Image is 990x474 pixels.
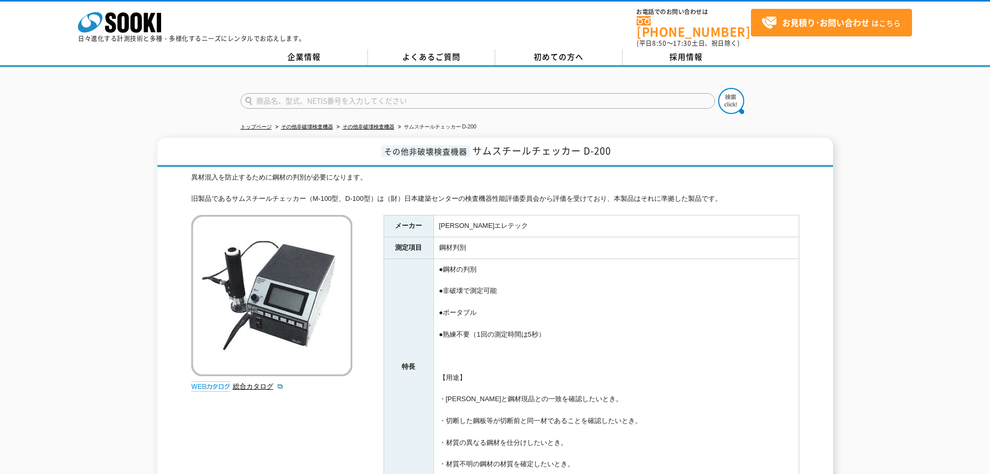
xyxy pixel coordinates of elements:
[191,381,230,392] img: webカタログ
[782,16,869,29] strong: お見積り･お問い合わせ
[241,124,272,130] a: トップページ
[637,16,751,37] a: [PHONE_NUMBER]
[637,9,751,15] span: お電話でのお問い合わせは
[381,145,470,157] span: その他非破壊検査機器
[191,215,352,376] img: サムスチールチェッカー D-200
[241,93,715,109] input: 商品名、型式、NETIS番号を入力してください
[396,122,477,133] li: サムスチールチェッカー D-200
[384,215,433,237] th: メーカー
[78,35,306,42] p: 日々進化する計測技術と多種・多様化するニーズにレンタルでお応えします。
[233,382,284,390] a: 総合カタログ
[637,39,740,48] span: (平日 ～ 土日、祝日除く)
[673,39,692,48] span: 17:30
[368,49,495,65] a: よくあるご質問
[652,39,667,48] span: 8:50
[472,144,611,158] span: サムスチールチェッカー D-200
[433,237,799,259] td: 鋼材判別
[433,215,799,237] td: [PERSON_NAME]エレテック
[751,9,912,36] a: お見積り･お問い合わせはこちら
[761,15,901,31] span: はこちら
[281,124,333,130] a: その他非破壊検査機器
[495,49,623,65] a: 初めての方へ
[342,124,394,130] a: その他非破壊検査機器
[384,237,433,259] th: 測定項目
[241,49,368,65] a: 企業情報
[191,172,799,204] div: 異材混入を防止するために鋼材の判別が必要になります。 旧製品であるサムスチールチェッカー（M-100型、D-100型）は（財）日本建築センターの検査機器性能評価委員会から評価を受けており、本製品...
[623,49,750,65] a: 採用情報
[718,88,744,114] img: btn_search.png
[534,51,584,62] span: 初めての方へ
